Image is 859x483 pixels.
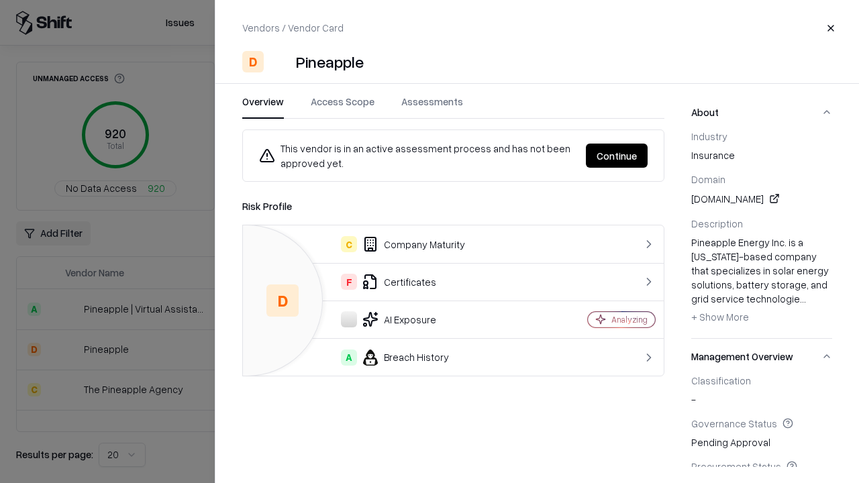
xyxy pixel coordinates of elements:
[254,236,541,252] div: Company Maturity
[259,141,575,170] div: This vendor is in an active assessment process and has not been approved yet.
[691,95,832,130] button: About
[242,21,344,35] p: Vendors / Vendor Card
[691,130,832,142] div: Industry
[269,51,291,72] img: Pineapple
[691,417,832,449] div: Pending Approval
[611,314,648,325] div: Analyzing
[691,417,832,429] div: Governance Status
[254,350,541,366] div: Breach History
[691,217,832,229] div: Description
[586,144,648,168] button: Continue
[254,311,541,327] div: AI Exposure
[296,51,364,72] div: Pineapple
[341,350,357,366] div: A
[691,374,832,407] div: -
[800,292,806,305] span: ...
[341,274,357,290] div: F
[242,95,284,119] button: Overview
[242,51,264,72] div: D
[691,148,832,162] span: insurance
[691,173,832,185] div: Domain
[242,198,664,214] div: Risk Profile
[311,95,374,119] button: Access Scope
[691,235,832,328] div: Pineapple Energy Inc. is a [US_STATE]-based company that specializes in solar energy solutions, b...
[691,130,832,338] div: About
[691,339,832,374] button: Management Overview
[691,374,832,386] div: Classification
[266,284,299,317] div: D
[341,236,357,252] div: C
[254,274,541,290] div: Certificates
[691,460,832,472] div: Procurement Status
[401,95,463,119] button: Assessments
[691,311,749,323] span: + Show More
[691,191,832,207] div: [DOMAIN_NAME]
[691,306,749,327] button: + Show More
